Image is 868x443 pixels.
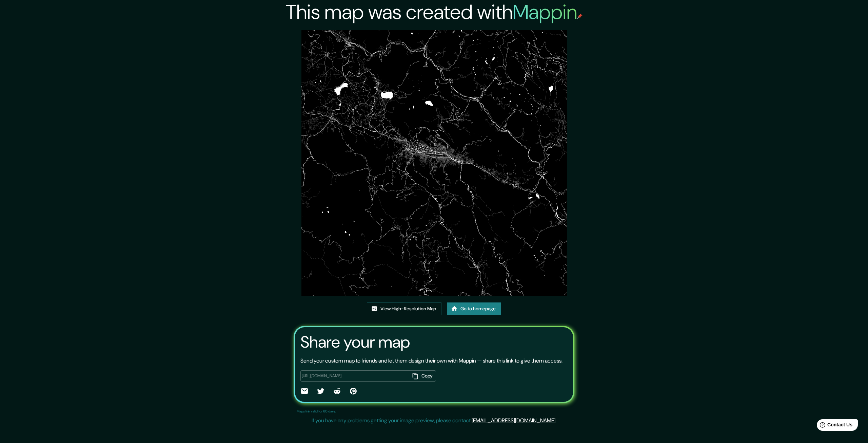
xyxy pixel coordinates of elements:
img: mappin-pin [577,14,583,19]
p: If you have any problems getting your image preview, please contact . [312,417,556,425]
p: Send your custom map to friends and let them design their own with Mappin — share this link to gi... [300,357,563,365]
h3: Share your map [300,333,410,352]
a: View High-Resolution Map [367,302,441,315]
p: Maps link valid for 60 days. [297,409,336,414]
img: created-map [301,30,567,296]
button: Copy [410,370,436,382]
iframe: Help widget launcher [808,417,861,436]
a: [EMAIL_ADDRESS][DOMAIN_NAME] [472,417,555,424]
a: Go to homepage [447,302,501,315]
